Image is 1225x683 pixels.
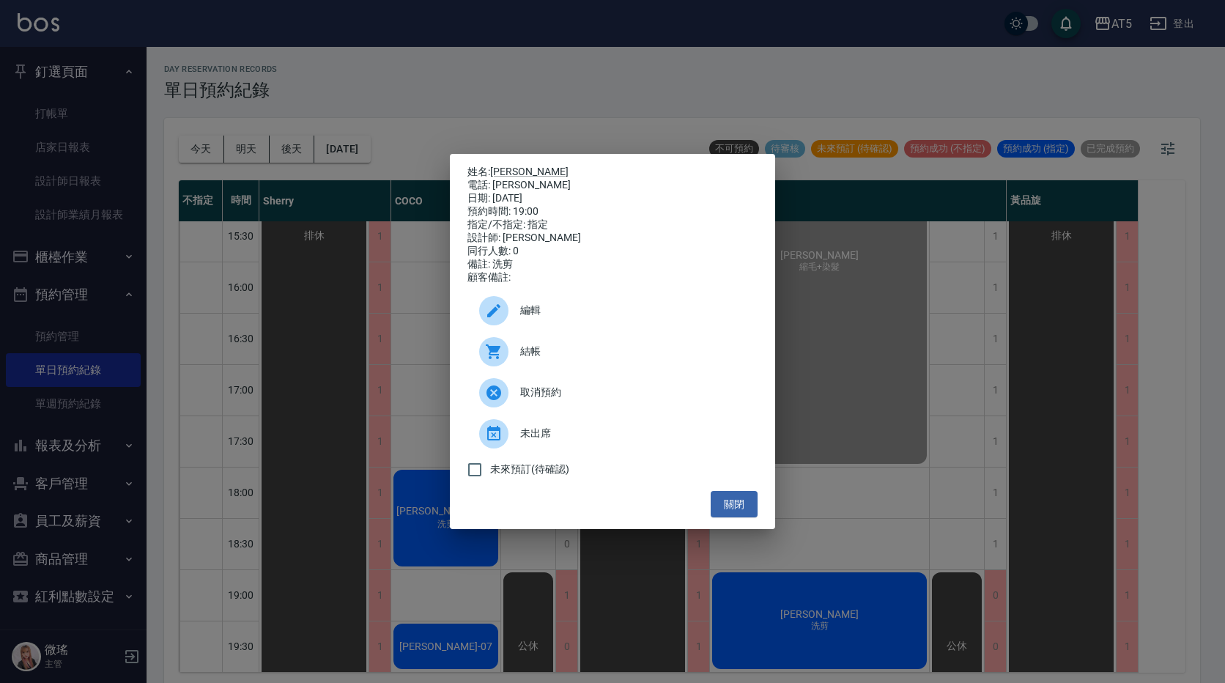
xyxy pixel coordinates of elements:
[467,413,758,454] div: 未出席
[520,303,746,318] span: 編輯
[467,192,758,205] div: 日期: [DATE]
[520,385,746,400] span: 取消預約
[490,462,569,477] span: 未來預訂(待確認)
[467,205,758,218] div: 預約時間: 19:00
[467,372,758,413] div: 取消預約
[467,271,758,284] div: 顧客備註:
[467,179,758,192] div: 電話: [PERSON_NAME]
[711,491,758,518] button: 關閉
[467,232,758,245] div: 設計師: [PERSON_NAME]
[490,166,569,177] a: [PERSON_NAME]
[467,218,758,232] div: 指定/不指定: 指定
[467,245,758,258] div: 同行人數: 0
[467,331,758,372] a: 結帳
[467,166,758,179] p: 姓名:
[520,344,746,359] span: 結帳
[520,426,746,441] span: 未出席
[467,258,758,271] div: 備註: 洗剪
[467,290,758,331] div: 編輯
